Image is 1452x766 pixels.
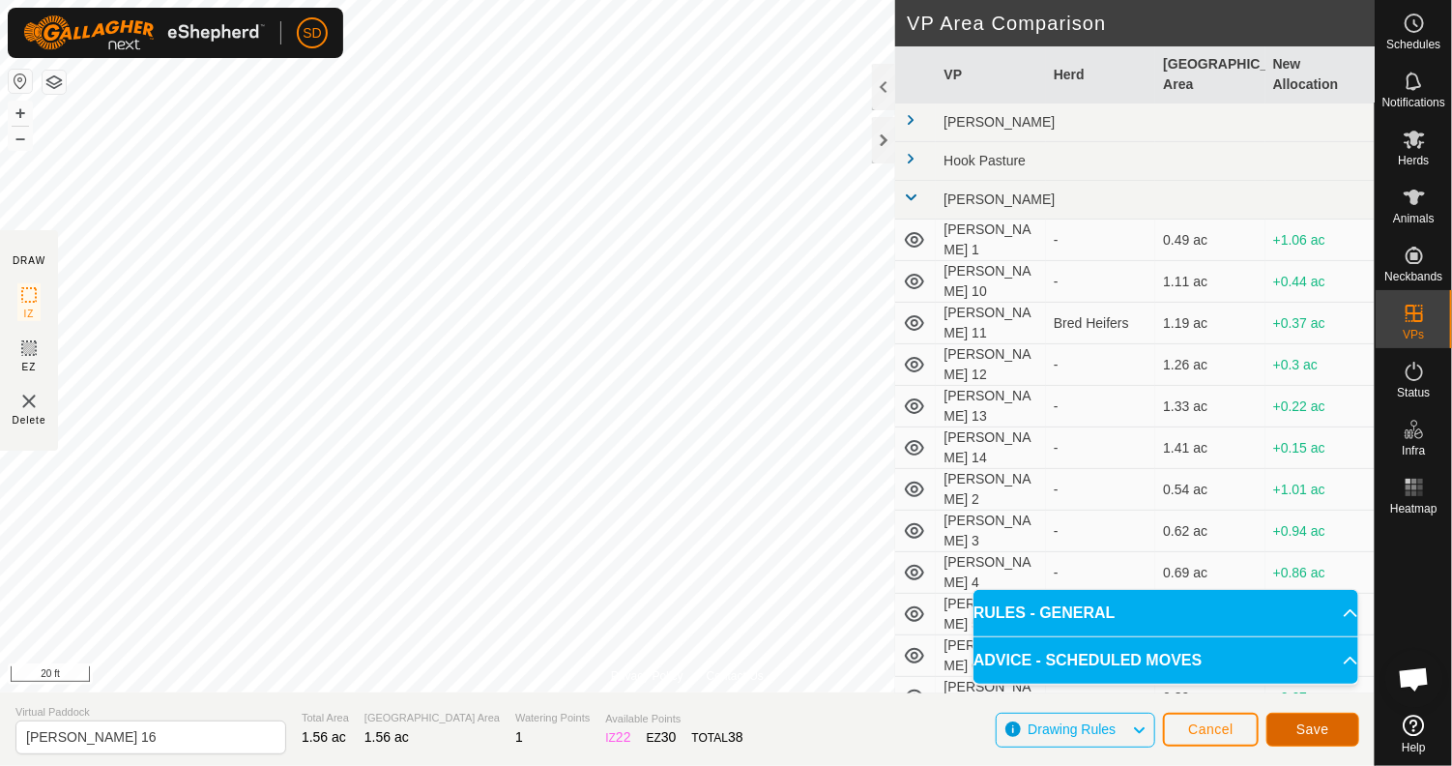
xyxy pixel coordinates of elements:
span: Delete [13,413,46,427]
span: Total Area [302,710,349,726]
td: +1.06 ac [1265,220,1375,261]
td: +0.86 ac [1265,552,1375,594]
img: VP [17,390,41,413]
img: Gallagher Logo [23,15,265,50]
div: - [1054,438,1147,458]
td: +0.94 ac [1265,511,1375,552]
span: 1.56 ac [302,729,346,745]
a: Help [1376,707,1452,761]
span: [PERSON_NAME] [944,114,1055,130]
td: [PERSON_NAME] 11 [936,303,1045,344]
td: +0.37 ac [1265,303,1375,344]
button: Reset Map [9,70,32,93]
span: Hook Pasture [944,153,1026,168]
td: [PERSON_NAME] 6 [936,635,1045,677]
span: Animals [1393,213,1435,224]
div: TOTAL [692,727,743,748]
span: EZ [22,360,37,374]
span: Infra [1402,445,1425,457]
span: Help [1402,742,1426,753]
td: +0.3 ac [1265,344,1375,386]
div: EZ [647,727,677,748]
td: [PERSON_NAME] 2 [936,469,1045,511]
span: Neckbands [1384,271,1442,282]
div: - [1054,230,1147,250]
div: - [1054,272,1147,292]
div: - [1054,563,1147,583]
td: [PERSON_NAME] 10 [936,261,1045,303]
td: [PERSON_NAME] 14 [936,427,1045,469]
td: [PERSON_NAME] 13 [936,386,1045,427]
div: Open chat [1385,650,1443,708]
div: - [1054,480,1147,500]
td: [PERSON_NAME] 12 [936,344,1045,386]
span: ADVICE - SCHEDULED MOVES [973,649,1202,672]
span: 22 [616,729,631,745]
button: Map Layers [43,71,66,94]
td: +0.44 ac [1265,261,1375,303]
td: [PERSON_NAME] 7 [936,677,1045,719]
span: Virtual Paddock [15,704,286,721]
div: - [1054,521,1147,542]
span: Herds [1398,155,1429,166]
td: [PERSON_NAME] 5 [936,594,1045,635]
td: 0.54 ac [1155,469,1264,511]
span: [PERSON_NAME] [944,191,1055,207]
td: [PERSON_NAME] 3 [936,511,1045,552]
button: Cancel [1163,713,1259,747]
span: [GEOGRAPHIC_DATA] Area [364,710,500,726]
th: New Allocation [1265,46,1375,103]
button: Save [1266,713,1359,747]
div: Bred Heifers [1054,313,1147,334]
td: [PERSON_NAME] 4 [936,552,1045,594]
span: RULES - GENERAL [973,602,1116,625]
td: 0.49 ac [1155,220,1264,261]
div: - [1054,688,1147,708]
span: Cancel [1188,722,1234,737]
td: +1.01 ac [1265,469,1375,511]
td: 0.69 ac [1155,552,1264,594]
span: 1.56 ac [364,729,409,745]
td: [PERSON_NAME] 1 [936,220,1045,261]
h2: VP Area Comparison [907,12,1375,35]
div: - [1054,355,1147,375]
span: SD [303,23,321,44]
td: +0.22 ac [1265,386,1375,427]
div: IZ [605,727,630,748]
span: Heatmap [1390,503,1437,515]
td: 1.19 ac [1155,303,1264,344]
p-accordion-header: ADVICE - SCHEDULED MOVES [973,637,1358,684]
span: 38 [728,729,743,745]
th: [GEOGRAPHIC_DATA] Area [1155,46,1264,103]
div: - [1054,397,1147,417]
span: VPs [1403,329,1424,340]
td: 1.41 ac [1155,427,1264,469]
th: Herd [1046,46,1155,103]
span: Watering Points [515,710,590,726]
td: 1.11 ac [1155,261,1264,303]
td: 1.26 ac [1155,344,1264,386]
span: Available Points [605,711,742,727]
span: Save [1296,722,1329,737]
button: – [9,127,32,150]
span: Status [1397,387,1430,398]
p-accordion-header: RULES - GENERAL [973,590,1358,636]
span: Schedules [1386,39,1440,50]
span: Notifications [1382,97,1445,108]
th: VP [936,46,1045,103]
td: 0.62 ac [1155,511,1264,552]
span: IZ [24,307,35,321]
span: 30 [661,729,677,745]
a: Privacy Policy [611,667,683,685]
a: Contact Us [707,667,764,685]
td: +0.15 ac [1265,427,1375,469]
span: 1 [515,729,523,745]
button: + [9,102,32,125]
td: 1.33 ac [1155,386,1264,427]
span: Drawing Rules [1028,722,1116,737]
div: DRAW [13,253,45,268]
